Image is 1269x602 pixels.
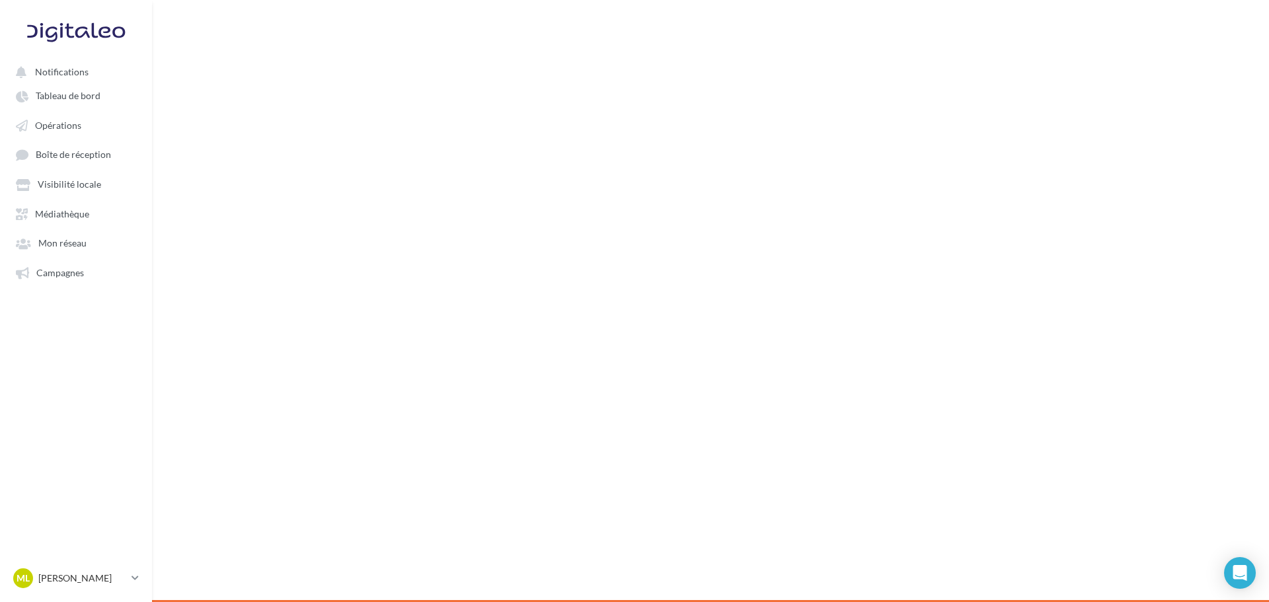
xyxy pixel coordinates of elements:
[35,66,89,77] span: Notifications
[8,231,144,254] a: Mon réseau
[8,260,144,284] a: Campagnes
[35,120,81,131] span: Opérations
[38,238,87,249] span: Mon réseau
[8,202,144,225] a: Médiathèque
[8,83,144,107] a: Tableau de bord
[35,208,89,219] span: Médiathèque
[8,113,144,137] a: Opérations
[8,142,144,167] a: Boîte de réception
[11,566,141,591] a: ML [PERSON_NAME]
[1224,557,1256,589] div: Open Intercom Messenger
[38,572,126,585] p: [PERSON_NAME]
[36,149,111,161] span: Boîte de réception
[17,572,30,585] span: ML
[36,267,84,278] span: Campagnes
[36,91,100,102] span: Tableau de bord
[8,172,144,196] a: Visibilité locale
[38,179,101,190] span: Visibilité locale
